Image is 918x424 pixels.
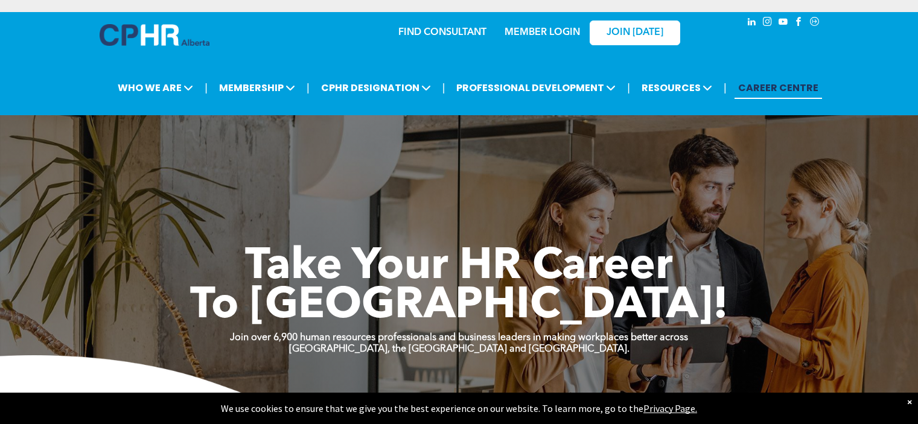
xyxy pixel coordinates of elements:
[215,77,299,99] span: MEMBERSHIP
[627,75,630,100] li: |
[205,75,208,100] li: |
[505,28,580,37] a: MEMBER LOGIN
[643,402,697,414] a: Privacy Page.
[289,344,630,354] strong: [GEOGRAPHIC_DATA], the [GEOGRAPHIC_DATA] and [GEOGRAPHIC_DATA].
[735,77,822,99] a: CAREER CENTRE
[317,77,435,99] span: CPHR DESIGNATION
[638,77,716,99] span: RESOURCES
[907,396,912,408] div: Dismiss notification
[724,75,727,100] li: |
[745,15,759,31] a: linkedin
[398,28,486,37] a: FIND CONSULTANT
[761,15,774,31] a: instagram
[590,21,680,45] a: JOIN [DATE]
[230,333,688,343] strong: Join over 6,900 human resources professionals and business leaders in making workplaces better ac...
[245,245,673,289] span: Take Your HR Career
[307,75,310,100] li: |
[607,27,663,39] span: JOIN [DATE]
[453,77,619,99] span: PROFESSIONAL DEVELOPMENT
[190,285,728,328] span: To [GEOGRAPHIC_DATA]!
[808,15,821,31] a: Social network
[100,24,209,46] img: A blue and white logo for cp alberta
[792,15,806,31] a: facebook
[777,15,790,31] a: youtube
[442,75,445,100] li: |
[114,77,197,99] span: WHO WE ARE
